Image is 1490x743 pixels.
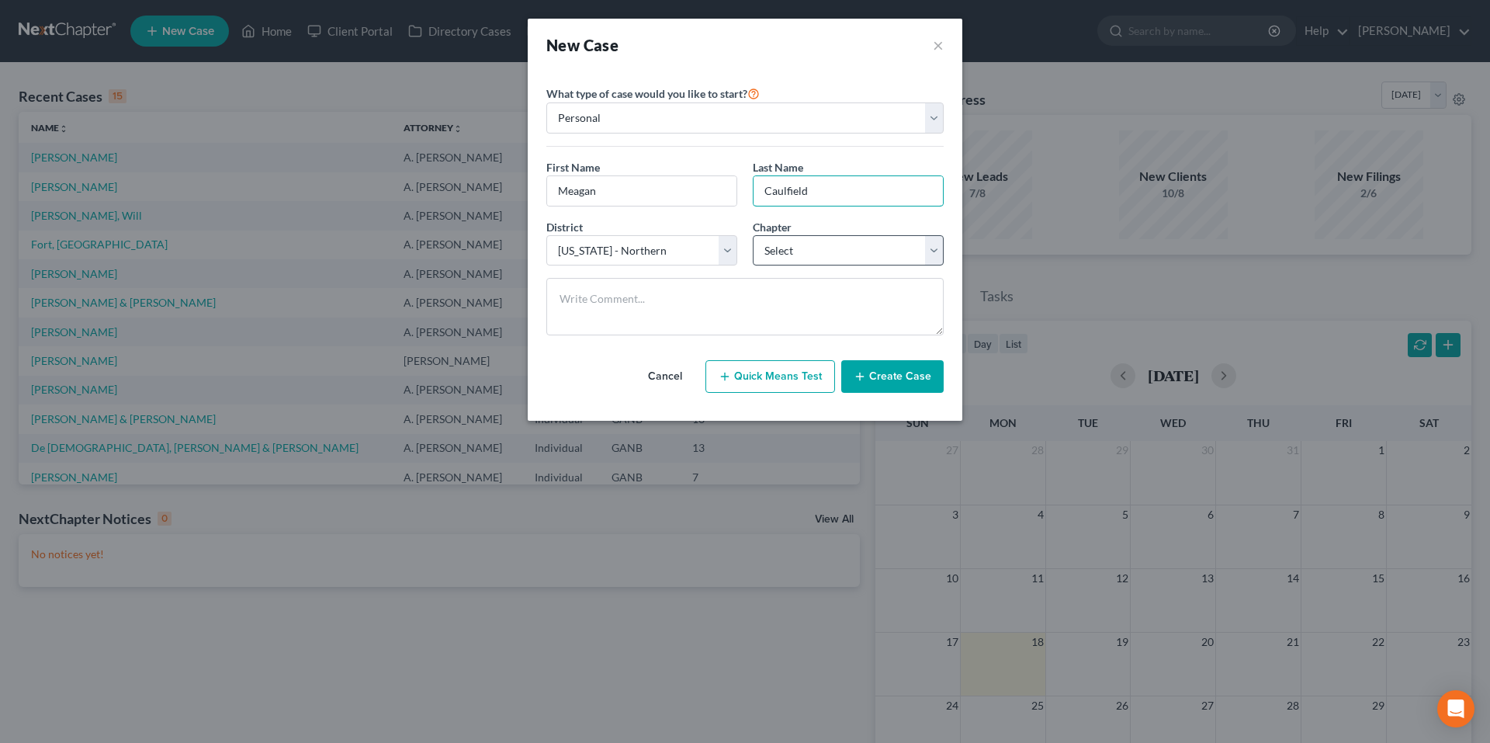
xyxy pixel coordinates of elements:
input: Enter First Name [547,176,736,206]
button: Quick Means Test [705,360,835,393]
span: Chapter [753,220,792,234]
label: What type of case would you like to start? [546,84,760,102]
strong: New Case [546,36,619,54]
span: First Name [546,161,600,174]
input: Enter Last Name [754,176,943,206]
button: × [933,34,944,56]
span: District [546,220,583,234]
span: Last Name [753,161,803,174]
div: Open Intercom Messenger [1437,690,1474,727]
button: Cancel [631,361,699,392]
button: Create Case [841,360,944,393]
